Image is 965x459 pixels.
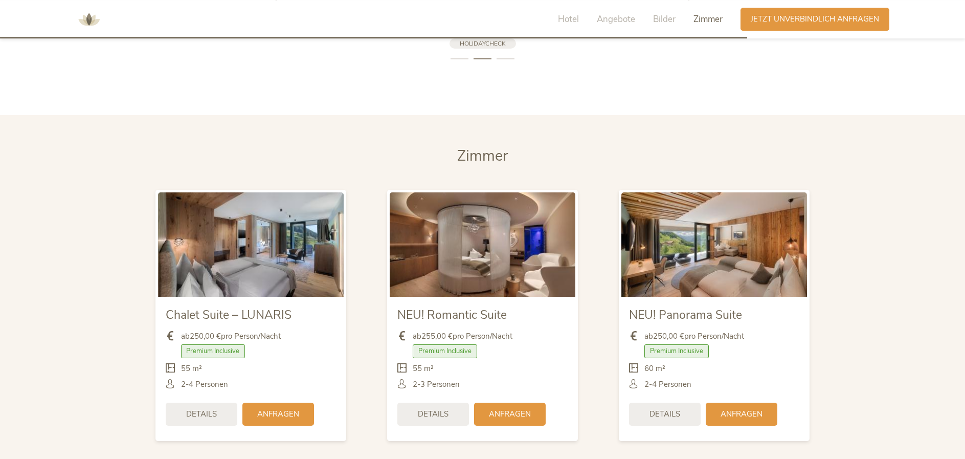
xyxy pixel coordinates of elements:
[457,146,508,166] span: Zimmer
[186,409,217,420] span: Details
[413,344,477,358] span: Premium Inclusive
[181,344,245,358] span: Premium Inclusive
[390,192,575,297] img: NEU! Romantic Suite
[181,379,228,390] span: 2-4 Personen
[629,307,742,323] span: NEU! Panorama Suite
[74,15,104,23] a: AMONTI & LUNARIS Wellnessresort
[653,331,684,341] b: 250,00 €
[693,13,723,25] span: Zimmer
[74,4,104,35] img: AMONTI & LUNARIS Wellnessresort
[190,331,221,341] b: 250,00 €
[489,409,531,420] span: Anfragen
[181,331,281,342] span: ab pro Person/Nacht
[653,13,676,25] span: Bilder
[413,363,434,374] span: 55 m²
[597,13,635,25] span: Angebote
[721,409,762,420] span: Anfragen
[450,38,516,49] a: HolidayCheck
[413,379,460,390] span: 2-3 Personen
[413,331,512,342] span: ab pro Person/Nacht
[421,331,453,341] b: 255,00 €
[644,363,665,374] span: 60 m²
[649,409,680,420] span: Details
[460,39,506,48] span: HolidayCheck
[397,307,507,323] span: NEU! Romantic Suite
[621,192,807,297] img: NEU! Panorama Suite
[418,409,448,420] span: Details
[158,192,344,297] img: Chalet Suite – LUNARIS
[558,13,579,25] span: Hotel
[166,307,291,323] span: Chalet Suite – LUNARIS
[644,331,744,342] span: ab pro Person/Nacht
[257,409,299,420] span: Anfragen
[644,344,709,358] span: Premium Inclusive
[751,14,879,25] span: Jetzt unverbindlich anfragen
[644,379,691,390] span: 2-4 Personen
[181,363,202,374] span: 55 m²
